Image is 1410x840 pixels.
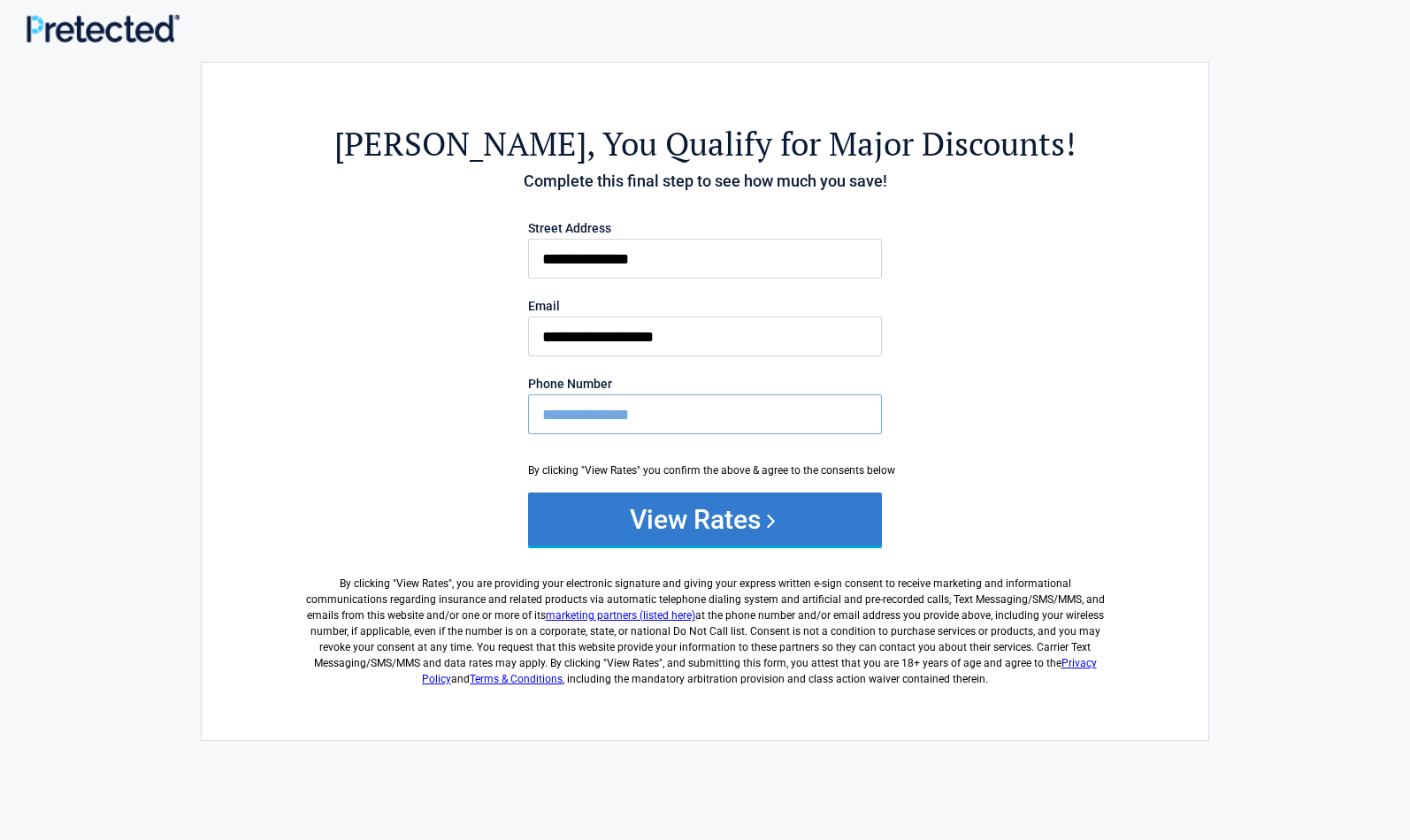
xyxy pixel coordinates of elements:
label: Street Address [528,222,882,234]
span: [PERSON_NAME] [334,122,586,165]
a: marketing partners (listed here) [546,609,695,622]
h4: Complete this final step to see how much you save! [299,170,1111,193]
label: By clicking " ", you are providing your electronic signature and giving your express written e-si... [299,561,1111,687]
span: View Rates [396,577,448,590]
img: Main Logo [27,14,180,42]
label: Email [528,300,882,312]
button: View Rates [528,493,882,546]
label: Phone Number [528,378,882,390]
div: By clicking "View Rates" you confirm the above & agree to the consents below [528,462,882,478]
h2: , You Qualify for Major Discounts! [299,122,1111,165]
a: Terms & Conditions [470,673,563,685]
